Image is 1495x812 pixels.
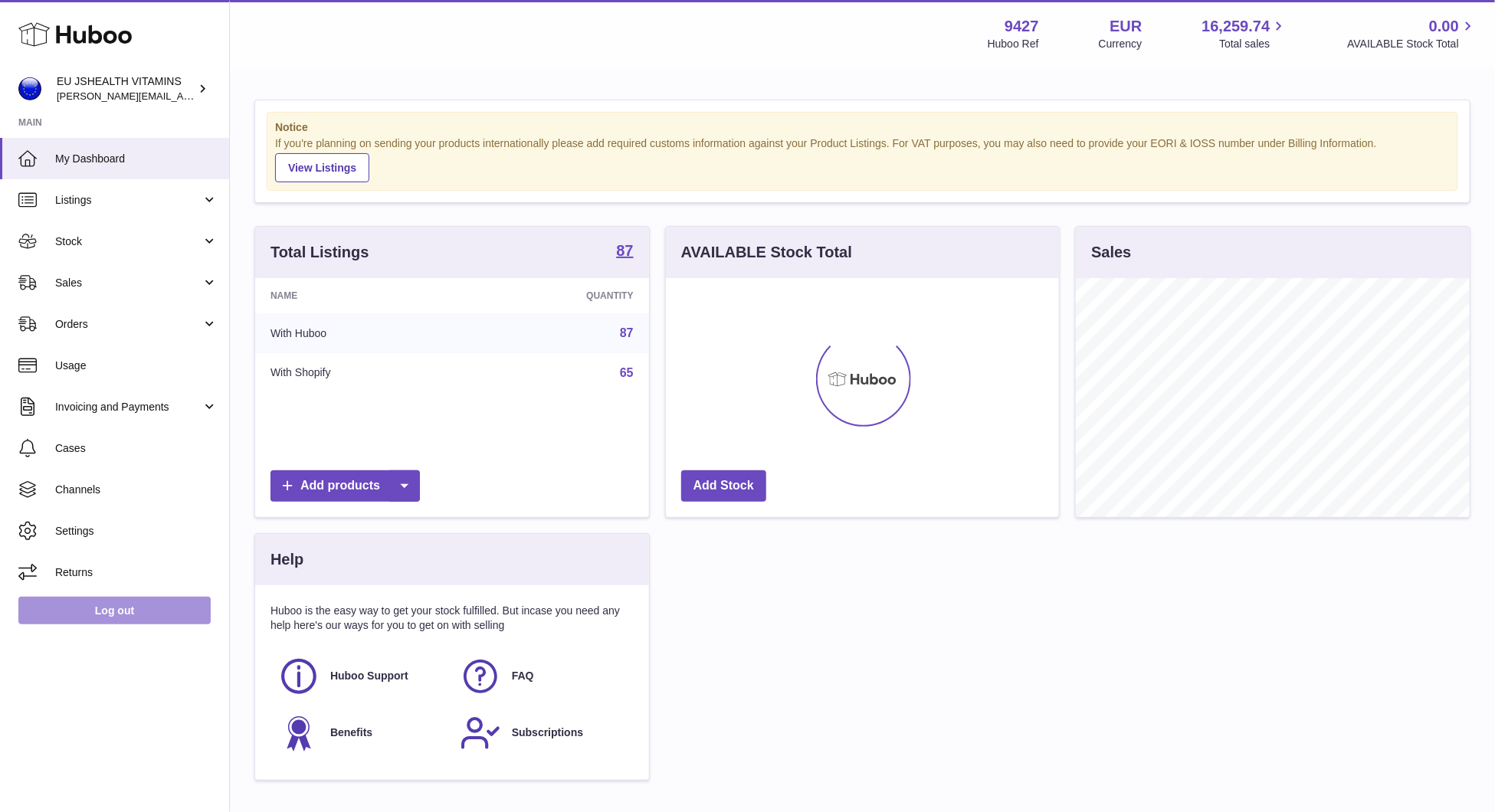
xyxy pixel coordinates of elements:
span: AVAILABLE Stock Total [1347,37,1477,51]
h3: Sales [1091,242,1131,263]
div: EU JSHEALTH VITAMINS [57,74,195,103]
span: Settings [55,524,218,539]
span: FAQ [512,669,534,683]
h3: Help [270,549,303,570]
a: 0.00 AVAILABLE Stock Total [1347,16,1477,51]
a: Add products [270,470,420,502]
a: Add Stock [681,470,766,502]
p: Huboo is the easy way to get your stock fulfilled. But incase you need any help here's our ways f... [270,604,634,633]
img: laura@jessicasepel.com [18,77,41,100]
span: Subscriptions [512,725,583,740]
div: If you're planning on sending your products internationally please add required customs informati... [275,136,1450,182]
span: Stock [55,234,202,249]
a: 16,259.74 Total sales [1202,16,1287,51]
strong: 9427 [1005,16,1039,37]
div: Huboo Ref [988,37,1039,51]
span: Orders [55,317,202,332]
span: Huboo Support [330,669,408,683]
span: My Dashboard [55,152,218,166]
span: Invoicing and Payments [55,400,202,414]
h3: AVAILABLE Stock Total [681,242,852,263]
strong: EUR [1110,16,1142,37]
span: Benefits [330,725,372,740]
span: Returns [55,565,218,580]
span: Listings [55,193,202,208]
h3: Total Listings [270,242,369,263]
a: 87 [616,243,633,261]
th: Name [255,278,467,313]
span: Cases [55,441,218,456]
span: Channels [55,483,218,497]
span: Total sales [1219,37,1287,51]
td: With Shopify [255,353,467,393]
a: View Listings [275,153,369,182]
a: Subscriptions [460,712,626,754]
span: 16,259.74 [1202,16,1270,37]
a: 87 [620,326,634,339]
th: Quantity [467,278,649,313]
strong: 87 [616,243,633,258]
div: Currency [1099,37,1143,51]
a: FAQ [460,656,626,697]
td: With Huboo [255,313,467,353]
span: Sales [55,276,202,290]
span: 0.00 [1429,16,1459,37]
a: 65 [620,366,634,379]
strong: Notice [275,120,1450,135]
span: [PERSON_NAME][EMAIL_ADDRESS][DOMAIN_NAME] [57,90,307,102]
span: Usage [55,359,218,373]
a: Log out [18,597,211,624]
a: Huboo Support [278,656,444,697]
a: Benefits [278,712,444,754]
